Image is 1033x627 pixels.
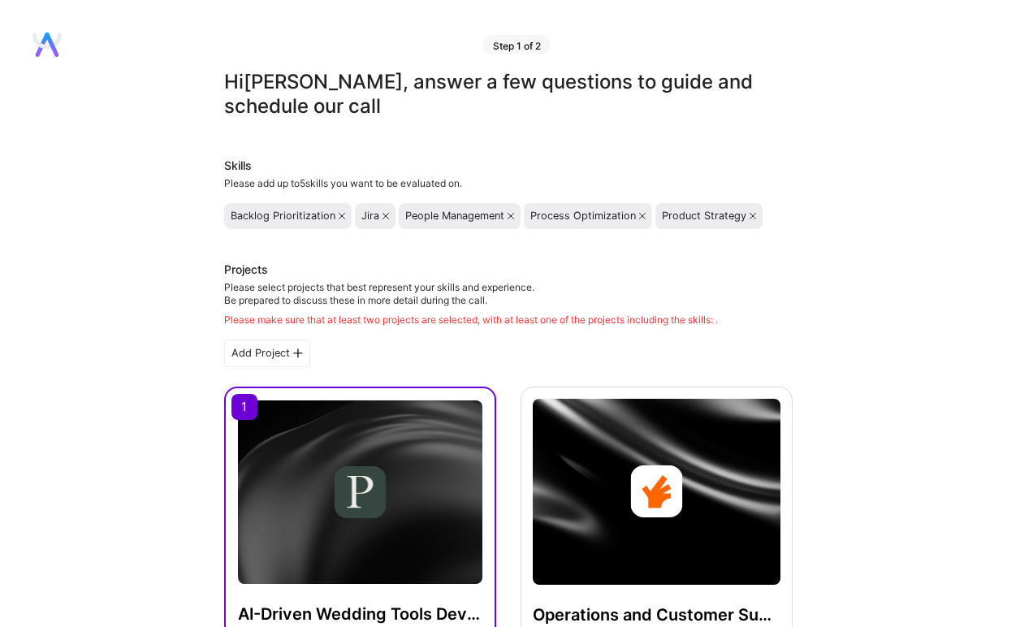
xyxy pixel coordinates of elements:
[224,70,793,119] div: Hi [PERSON_NAME] , answer a few questions to guide and schedule our call
[335,466,387,518] img: Company logo
[639,213,646,219] i: icon Close
[383,213,389,219] i: icon Close
[662,210,746,223] div: Product Strategy
[293,348,303,358] i: icon PlusBlackFlat
[530,210,636,223] div: Process Optimization
[339,213,345,219] i: icon Close
[238,603,482,625] h4: AI-Driven Wedding Tools Development
[405,210,504,223] div: People Management
[361,210,379,223] div: Jira
[231,210,335,223] div: Backlog Prioritization
[224,158,793,174] div: Skills
[224,339,310,367] div: Add Project
[238,400,482,584] img: cover
[750,213,756,219] i: icon Close
[224,262,268,278] div: Projects
[224,177,793,190] div: Please add up to 5 skills you want to be evaluated on.
[508,213,514,219] i: icon Close
[224,281,718,326] div: Please select projects that best represent your skills and experience. Be prepared to discuss the...
[224,313,718,326] div: Please make sure that at least two projects are selected, with at least one of the projects inclu...
[483,35,551,54] div: Step 1 of 2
